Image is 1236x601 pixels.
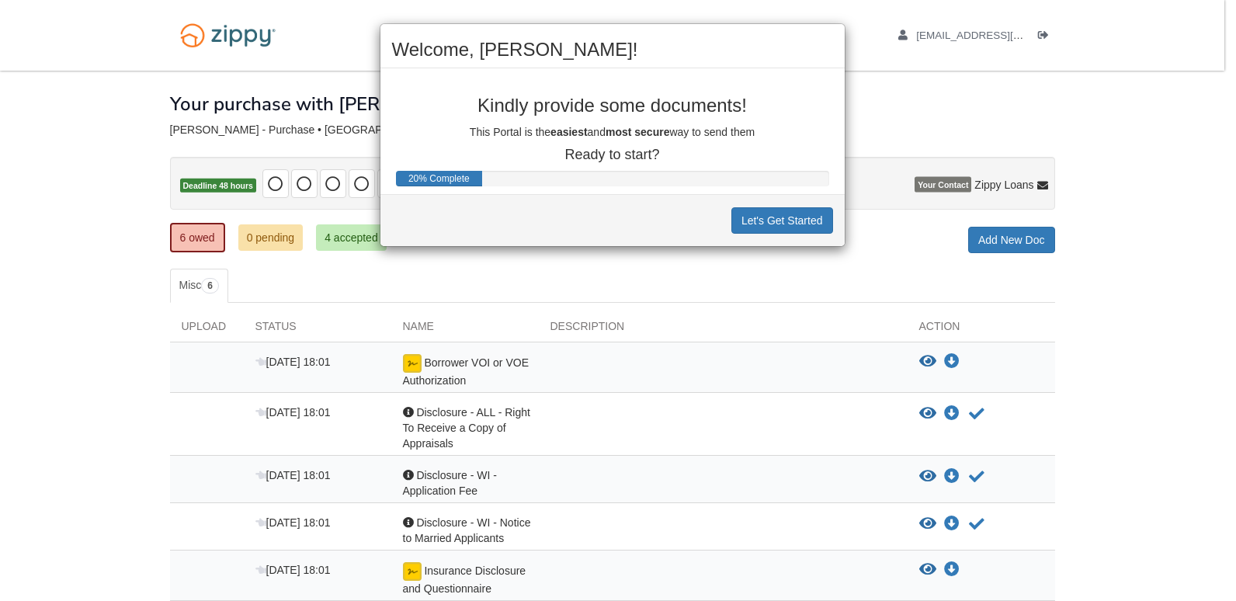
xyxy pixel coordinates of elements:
[731,207,833,234] button: Let's Get Started
[392,124,833,140] p: This Portal is the and way to send them
[392,96,833,116] p: Kindly provide some documents!
[392,40,833,60] h2: Welcome, [PERSON_NAME]!
[392,148,833,163] p: Ready to start?
[550,126,587,138] b: easiest
[606,126,669,138] b: most secure
[396,171,483,186] div: Progress Bar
